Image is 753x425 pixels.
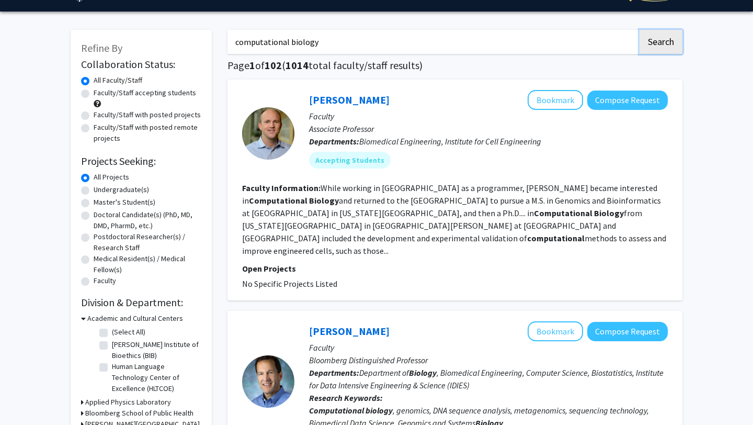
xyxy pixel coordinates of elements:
h2: Division & Department: [81,296,201,309]
fg-read-more: While working in [GEOGRAPHIC_DATA] as a programmer, [PERSON_NAME] became interested in and return... [242,183,666,256]
p: Open Projects [242,262,668,275]
b: Research Keywords: [309,393,383,403]
h2: Collaboration Status: [81,58,201,71]
h1: Page of ( total faculty/staff results) [227,59,682,72]
label: Medical Resident(s) / Medical Fellow(s) [94,253,201,275]
h2: Projects Seeking: [81,155,201,167]
label: (Select All) [112,327,145,338]
h3: Academic and Cultural Centers [87,313,183,324]
label: Postdoctoral Researcher(s) / Research Staff [94,231,201,253]
b: Computational [534,208,592,218]
button: Compose Request to Steven Salzberg [587,322,668,341]
p: Faculty [309,341,668,354]
b: Computational [249,195,307,206]
b: Biology [309,195,339,206]
label: All Projects [94,172,129,183]
p: Faculty [309,110,668,122]
b: Computational [309,405,364,416]
input: Search Keywords [227,30,638,54]
h3: Bloomberg School of Public Health [85,408,193,419]
a: [PERSON_NAME] [309,325,390,338]
b: Biology [409,367,437,378]
span: No Specific Projects Listed [242,278,337,289]
b: Departments: [309,136,359,147]
mat-chip: Accepting Students [309,152,391,169]
label: Human Language Technology Center of Excellence (HLTCOE) [112,361,199,394]
label: [PERSON_NAME] Institute of Bioethics (BIB) [112,339,199,361]
b: Departments: [309,367,359,378]
button: Search [640,30,682,54]
label: Faculty/Staff with posted remote projects [94,122,201,144]
span: Refine By [81,41,122,54]
label: Master's Student(s) [94,197,155,208]
h3: Applied Physics Laboratory [85,397,171,408]
button: Add Patrick Cahan to Bookmarks [528,90,583,110]
b: Faculty Information: [242,183,321,193]
a: [PERSON_NAME] [309,93,390,106]
p: Bloomberg Distinguished Professor [309,354,668,366]
b: computational [527,233,585,243]
button: Compose Request to Patrick Cahan [587,91,668,110]
b: Biology [594,208,624,218]
span: 1 [249,59,255,72]
label: All Faculty/Staff [94,75,142,86]
span: 1014 [286,59,309,72]
label: Undergraduate(s) [94,184,149,195]
iframe: Chat [8,378,44,417]
p: Associate Professor [309,122,668,135]
button: Add Steven Salzberg to Bookmarks [528,321,583,341]
span: 102 [265,59,282,72]
label: Faculty/Staff with posted projects [94,109,201,120]
span: Department of , Biomedical Engineering, Computer Science, Biostatistics, Institute for Data Inten... [309,367,664,390]
span: Biomedical Engineering, Institute for Cell Engineering [359,136,541,147]
label: Faculty [94,275,116,286]
label: Faculty/Staff accepting students [94,87,196,98]
label: Doctoral Candidate(s) (PhD, MD, DMD, PharmD, etc.) [94,209,201,231]
b: biology [366,405,393,416]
